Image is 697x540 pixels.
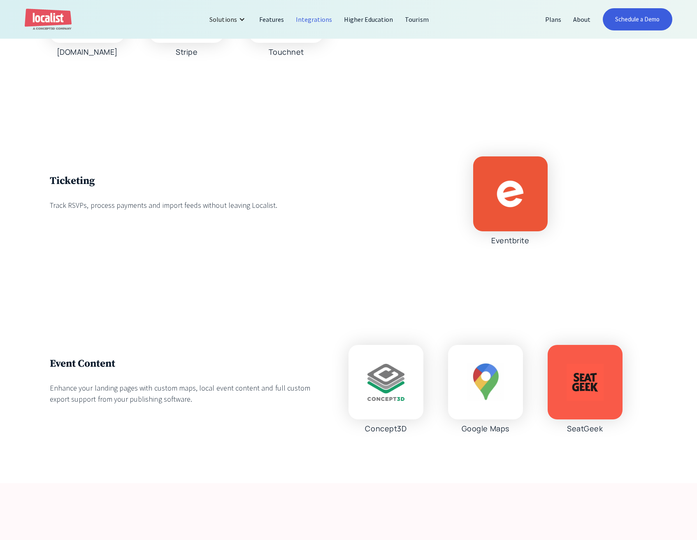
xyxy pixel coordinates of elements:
a: home [25,9,72,30]
a: Features [253,9,290,29]
div: Google Maps [462,424,509,433]
div: Solutions [209,14,237,24]
a: Integrations [290,9,338,29]
div: Stripe [176,47,197,57]
div: Eventbrite [491,235,529,245]
a: Tourism [399,9,434,29]
a: Plans [539,9,567,29]
h3: Event Content [50,357,323,370]
div: Track RSVPs, process payments and import feeds without leaving Localist. [50,200,323,211]
h3: Ticketing [50,175,323,187]
a: Schedule a Demo [603,8,672,30]
div: Solutions [203,9,253,29]
a: Higher Education [338,9,400,29]
a: About [567,9,597,29]
div: SeatGeek [567,424,603,433]
div: Enhance your landing pages with custom maps, local event content and full custom export support f... [50,382,323,405]
div: Touchnet [269,47,304,57]
div: [DOMAIN_NAME] [57,47,118,57]
div: Concept3D [365,424,407,433]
